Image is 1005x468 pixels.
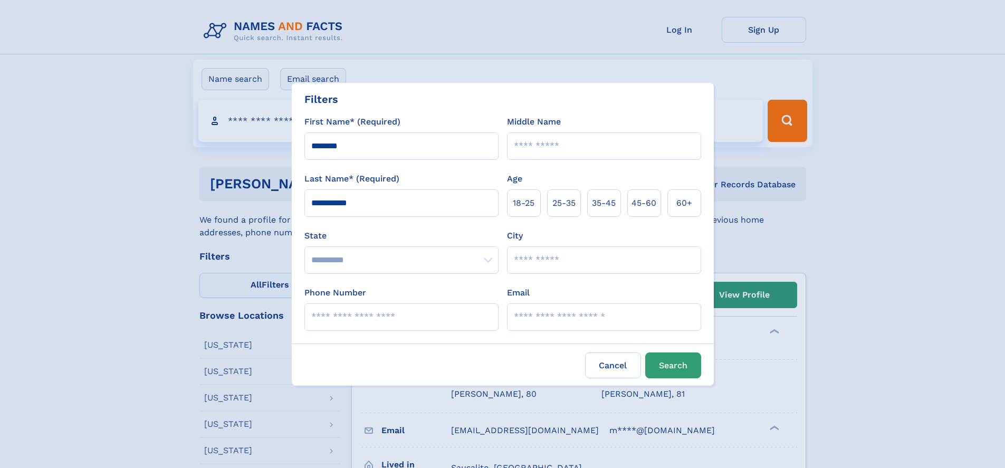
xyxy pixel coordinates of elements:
[513,197,534,209] span: 18‑25
[507,286,530,299] label: Email
[645,352,701,378] button: Search
[304,230,499,242] label: State
[304,91,338,107] div: Filters
[552,197,576,209] span: 25‑35
[507,173,522,185] label: Age
[304,116,400,128] label: First Name* (Required)
[631,197,656,209] span: 45‑60
[304,286,366,299] label: Phone Number
[507,230,523,242] label: City
[304,173,399,185] label: Last Name* (Required)
[676,197,692,209] span: 60+
[507,116,561,128] label: Middle Name
[592,197,616,209] span: 35‑45
[585,352,641,378] label: Cancel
